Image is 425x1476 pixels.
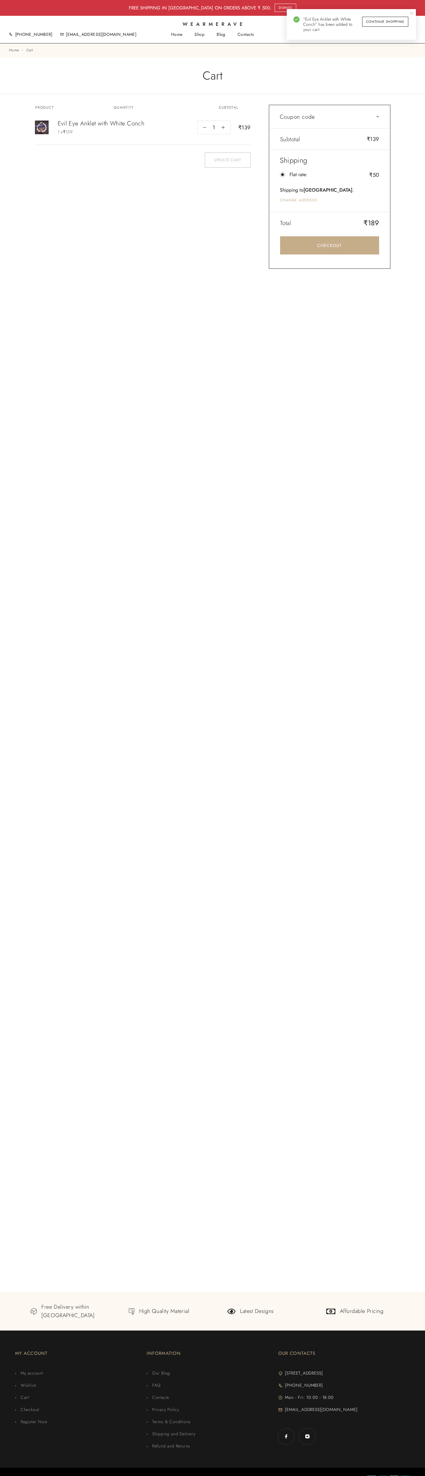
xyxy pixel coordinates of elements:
img: Oxidised Designer Traditional Anklet with Black Crystals [35,121,49,134]
span: Refund and Returns [151,1443,190,1449]
span: ₹ [367,135,370,143]
span: ₹ [63,129,66,135]
a: Contacts [147,1394,278,1400]
a: [PHONE_NUMBER] [278,1382,410,1388]
th: Product [35,105,58,111]
span: 139 [63,129,73,135]
input: Qty [206,121,221,134]
a: Home [165,32,189,37]
a: Dismiss [275,4,296,12]
div: Free Delivery within [GEOGRAPHIC_DATA] [41,1303,99,1320]
span: FAQ [151,1382,161,1388]
a: Our Blog [147,1370,278,1376]
th: Quantity [58,105,197,111]
span: ₹ [363,218,368,228]
span: [PHONE_NUMBER] [283,1382,323,1388]
a: Coupon code [280,113,379,121]
span: ₹ [238,124,242,132]
a: Cart [15,1394,147,1400]
a: Change address [280,198,317,203]
div: Shipping [280,156,379,165]
h1: Cart [32,57,393,94]
span: Shipping and Delivery [151,1431,196,1437]
span: Register Now [19,1419,47,1425]
strong: [GEOGRAPHIC_DATA] [303,186,352,193]
a: [EMAIL_ADDRESS][DOMAIN_NAME] [66,31,136,37]
a: Wearmerave [183,22,242,27]
a: Checkout [15,1406,147,1413]
input: Update cart [205,152,251,168]
span: [STREET_ADDRESS] [283,1370,323,1376]
span: Wearmerave [183,22,245,27]
span: Privacy Policy [151,1406,179,1413]
a: Shipping and Delivery [147,1431,278,1437]
span: Contacts [151,1394,169,1400]
th: Total [280,218,336,228]
a: [PHONE_NUMBER] [15,31,53,37]
p: MY ACCOUNT [15,1349,47,1358]
div: Shipping to . [280,186,379,194]
label: Flat rate: [290,171,379,179]
a: Contacts [231,32,260,37]
p: INFORMATION [147,1349,181,1358]
div: Affordable Pricing [340,1307,384,1316]
div: Latest Designs [240,1307,274,1316]
a: FAQ [147,1382,278,1388]
a: Wishlist [15,1382,147,1388]
span: 139 [367,135,379,143]
a: Shop [188,32,211,37]
span: Wishlist [19,1382,36,1388]
th: Subtotal [197,105,238,111]
span: 1 x [58,129,73,135]
span: Terms & Conditions [151,1419,191,1425]
span: Cart [19,1394,29,1400]
span: 139 [238,124,250,132]
span: Checkout [19,1406,39,1413]
div: High Quality Material [139,1307,189,1316]
a: Privacy Policy [147,1406,278,1413]
a: Checkout [280,236,379,255]
a: Refund and Returns [147,1443,278,1449]
a: Terms & Conditions [147,1419,278,1425]
span: Cart [26,47,33,53]
a: My account [15,1370,147,1376]
div: “Evil Eye Anklet with White Conch” has been added to your cart. [287,9,416,40]
span: My account [19,1370,43,1376]
span: 50 [362,171,379,179]
a: Evil Eye Anklet with White Conch [58,120,190,128]
a: Home [9,47,19,53]
span: Mon - Fri: 10:00 - 18:00 [283,1394,334,1400]
th: Subtotal [280,135,336,144]
p: OUR CONTACTS [278,1349,315,1358]
span: ₹ [369,171,372,179]
span: [EMAIL_ADDRESS][DOMAIN_NAME] [283,1406,357,1413]
a: Register Now [15,1419,147,1425]
span: 189 [363,218,379,228]
span: Our Blog [151,1370,170,1376]
a: Continue shopping [362,17,408,27]
a: [EMAIL_ADDRESS][DOMAIN_NAME] [278,1406,410,1413]
a: Blog [211,32,231,37]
